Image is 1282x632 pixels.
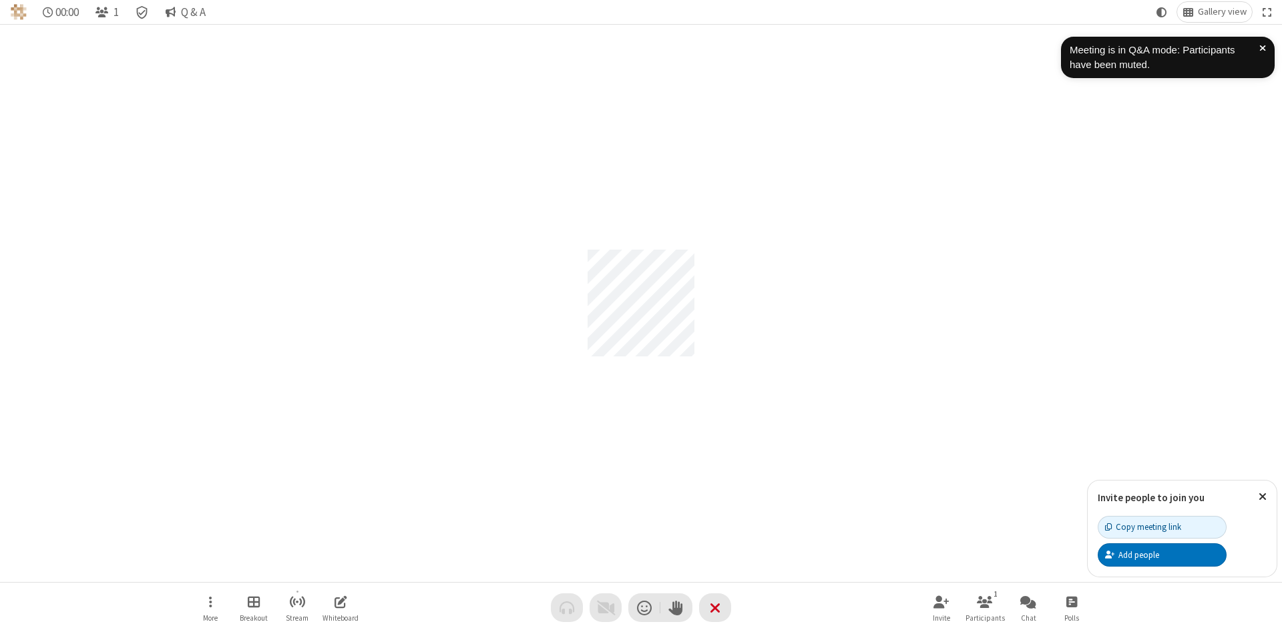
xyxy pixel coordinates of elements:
[37,2,85,22] div: Timer
[699,593,731,622] button: End or leave meeting
[590,593,622,622] button: Video
[277,589,317,627] button: Start streaming
[1098,543,1227,566] button: Add people
[203,614,218,622] span: More
[628,593,660,622] button: Send a reaction
[11,4,27,20] img: QA Selenium DO NOT DELETE OR CHANGE
[1151,2,1172,22] button: Using system theme
[89,2,124,22] button: Open participant list
[1052,589,1092,627] button: Open poll
[55,6,79,19] span: 00:00
[933,614,950,622] span: Invite
[114,6,119,19] span: 1
[320,589,361,627] button: Open shared whiteboard
[190,589,230,627] button: Open menu
[551,593,583,622] button: Audio problem - check your Internet connection or call by phone
[1008,589,1048,627] button: Open chat
[1070,43,1259,73] div: Meeting is in Q&A mode: Participants have been muted.
[1177,2,1252,22] button: Change layout
[1249,481,1277,513] button: Close popover
[240,614,268,622] span: Breakout
[130,2,155,22] div: Meeting details Encryption enabled
[966,614,1005,622] span: Participants
[323,614,359,622] span: Whiteboard
[660,593,692,622] button: Raise hand
[1198,7,1247,17] span: Gallery view
[1105,521,1181,533] div: Copy meeting link
[921,589,961,627] button: Invite participants (Alt+I)
[1064,614,1079,622] span: Polls
[234,589,274,627] button: Manage Breakout Rooms
[1257,2,1277,22] button: Fullscreen
[990,588,1002,600] div: 1
[1098,516,1227,539] button: Copy meeting link
[1021,614,1036,622] span: Chat
[160,2,211,22] button: Q & A
[286,614,308,622] span: Stream
[965,589,1005,627] button: Open participant list
[1098,491,1205,504] label: Invite people to join you
[181,6,206,19] span: Q & A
